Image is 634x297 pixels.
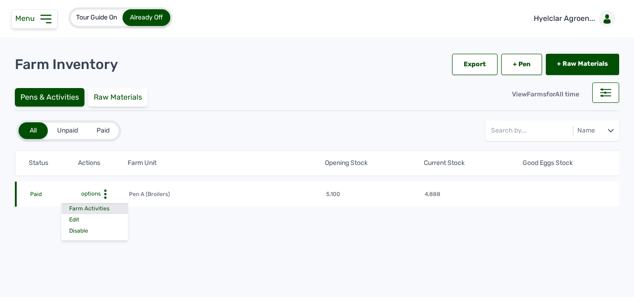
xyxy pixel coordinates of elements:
[15,56,118,73] p: Farm Inventory
[326,190,425,199] td: 5,100
[130,13,163,21] span: Already Off
[546,54,619,75] a: + Raw Materials
[30,190,79,199] td: Paid
[324,158,423,168] th: Opening Stock
[48,122,87,139] div: Unpaid
[79,190,101,197] span: options
[15,88,84,107] div: Pens & Activities
[452,54,498,75] div: Export
[28,158,78,168] th: Status
[505,84,587,105] div: View for All time
[423,158,522,168] th: Current Stock
[62,203,128,214] div: Farm Activities
[88,88,148,107] div: Raw Materials
[62,214,128,225] div: Edit
[527,90,546,98] span: Farms
[501,54,542,75] a: + Pen
[491,120,573,141] input: Search by...
[78,158,127,168] th: Actions
[127,158,325,168] th: Farm Unit
[15,14,39,23] span: Menu
[87,122,119,139] div: Paid
[522,158,621,168] th: Good Eggs Stock
[129,190,326,199] td: Pen A (Broilers)
[576,126,597,135] div: Name
[526,6,619,32] a: Hyelclar Agroen...
[19,122,48,139] div: All
[62,225,128,236] div: Disable
[534,13,595,24] p: Hyelclar Agroen...
[76,13,117,21] span: Tour Guide On
[424,190,523,199] td: 4,888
